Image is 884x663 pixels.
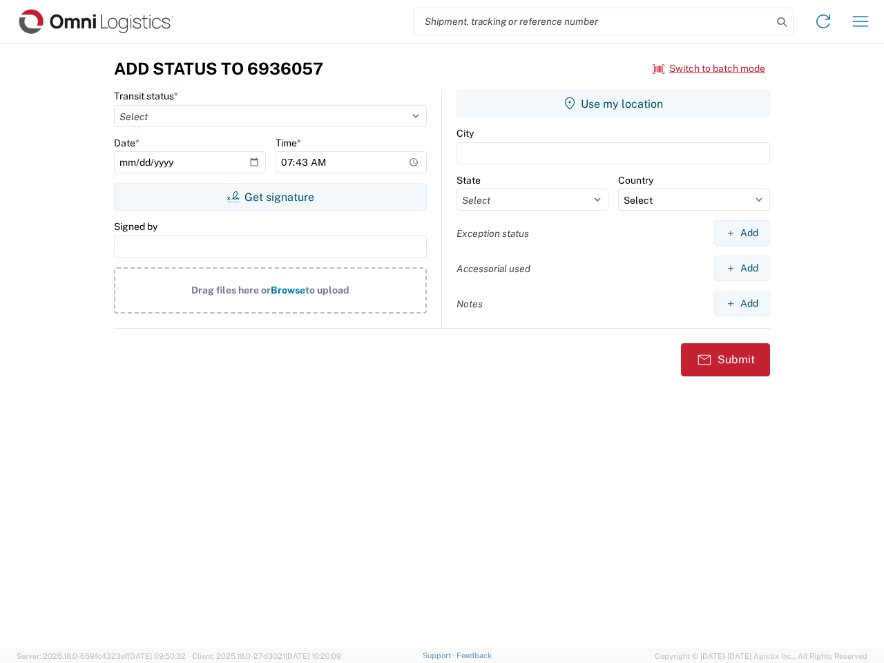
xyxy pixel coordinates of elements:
[653,57,765,80] button: Switch to batch mode
[414,8,772,35] input: Shipment, tracking or reference number
[457,127,474,140] label: City
[114,90,178,102] label: Transit status
[17,652,186,660] span: Server: 2025.18.0-659fc4323ef
[114,183,427,211] button: Get signature
[681,343,770,376] button: Submit
[285,652,341,660] span: [DATE] 10:20:09
[423,651,457,660] a: Support
[457,651,492,660] a: Feedback
[714,256,770,281] button: Add
[276,137,301,149] label: Time
[714,291,770,316] button: Add
[457,262,530,275] label: Accessorial used
[714,220,770,246] button: Add
[271,285,305,296] span: Browse
[114,59,323,79] h3: Add Status to 6936057
[192,652,341,660] span: Client: 2025.18.0-27d3021
[457,90,770,117] button: Use my location
[618,174,653,186] label: Country
[655,650,867,662] span: Copyright © [DATE]-[DATE] Agistix Inc., All Rights Reserved
[191,285,271,296] span: Drag files here or
[114,220,157,233] label: Signed by
[128,652,186,660] span: [DATE] 09:50:32
[305,285,349,296] span: to upload
[457,174,481,186] label: State
[114,137,140,149] label: Date
[457,298,483,310] label: Notes
[457,227,529,240] label: Exception status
